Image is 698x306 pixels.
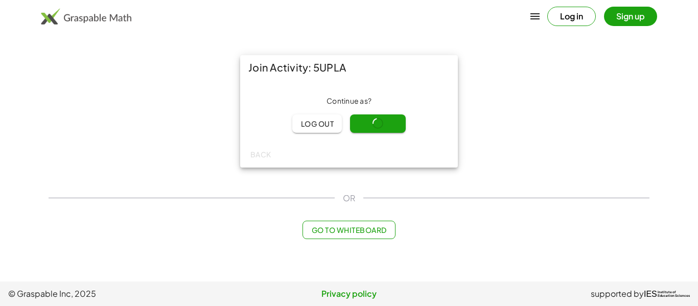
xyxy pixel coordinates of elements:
span: © Graspable Inc, 2025 [8,288,236,300]
button: Log in [547,7,596,26]
button: Sign up [604,7,657,26]
span: IES [644,289,657,299]
span: Go to Whiteboard [311,225,386,234]
button: Log out [292,114,342,133]
a: IESInstitute ofEducation Sciences [644,288,690,300]
div: Continue as ? [248,96,450,106]
div: Join Activity: 5UPLA [240,55,458,80]
span: supported by [591,288,644,300]
a: Privacy policy [236,288,463,300]
span: OR [343,192,355,204]
button: Go to Whiteboard [303,221,395,239]
span: Log out [300,119,334,128]
span: Institute of Education Sciences [658,291,690,298]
